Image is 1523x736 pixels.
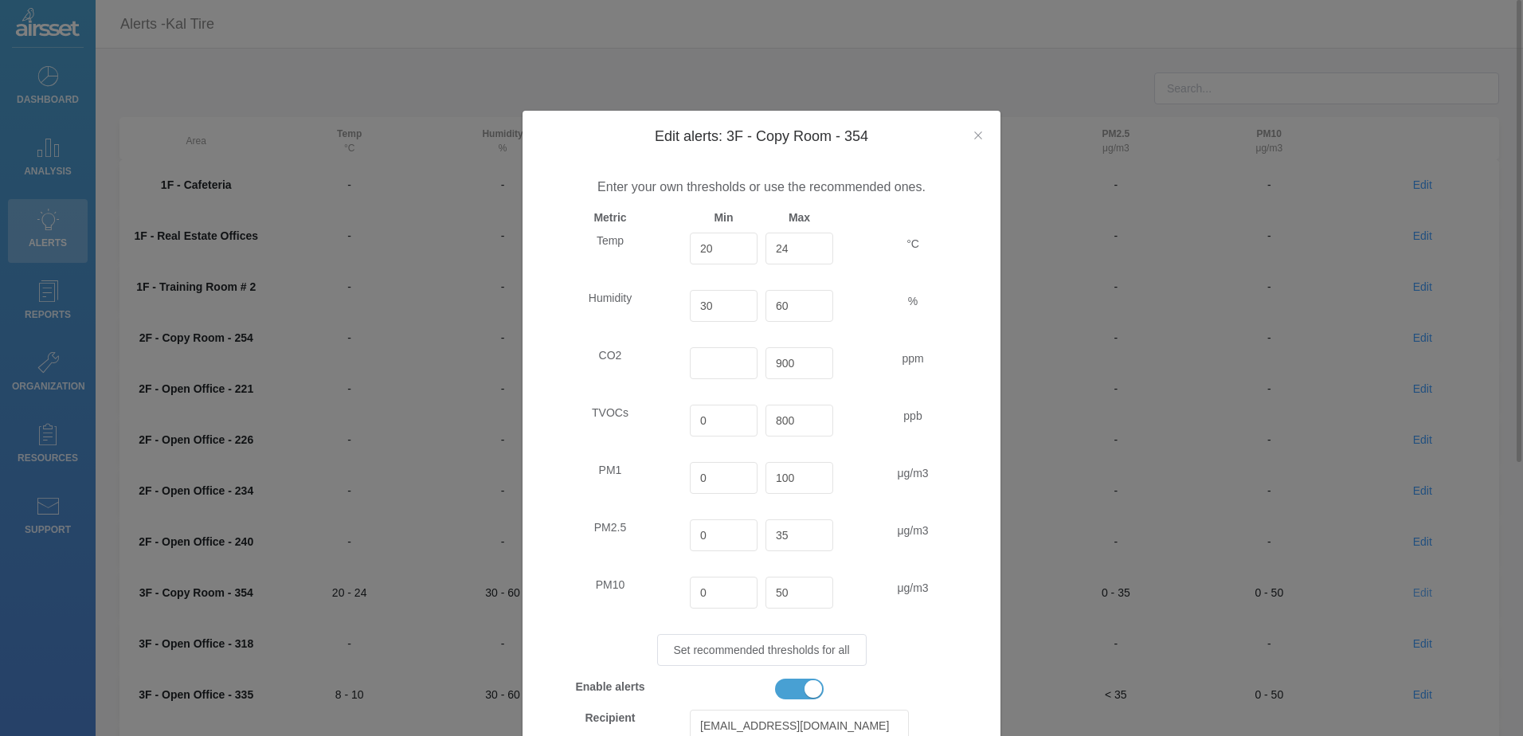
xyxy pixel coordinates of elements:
[593,211,626,224] strong: Metric
[599,462,622,479] label: PM1
[597,233,624,249] label: Temp
[841,580,985,597] span: μg/m3
[674,644,850,656] span: Set recommended thresholds for all
[589,290,632,307] label: Humidity
[575,680,644,693] strong: Enable alerts
[841,350,985,367] span: ppm
[789,211,810,224] strong: Max
[841,293,985,310] span: %
[841,523,985,539] span: μg/m3
[655,128,868,144] span: Edit alerts: 3F - Copy Room - 354
[594,519,626,536] label: PM2.5
[599,347,622,364] label: CO2
[841,236,985,253] span: °C
[972,127,985,146] button: Close
[841,408,985,425] span: ppb
[538,178,985,197] p: Enter your own thresholds or use the recommended ones.
[841,465,985,482] span: μg/m3
[585,711,635,724] strong: Recipient
[657,634,867,666] button: Set recommended thresholds for all
[596,577,625,593] label: PM10
[714,211,733,224] strong: Min
[592,405,628,421] label: TVOCs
